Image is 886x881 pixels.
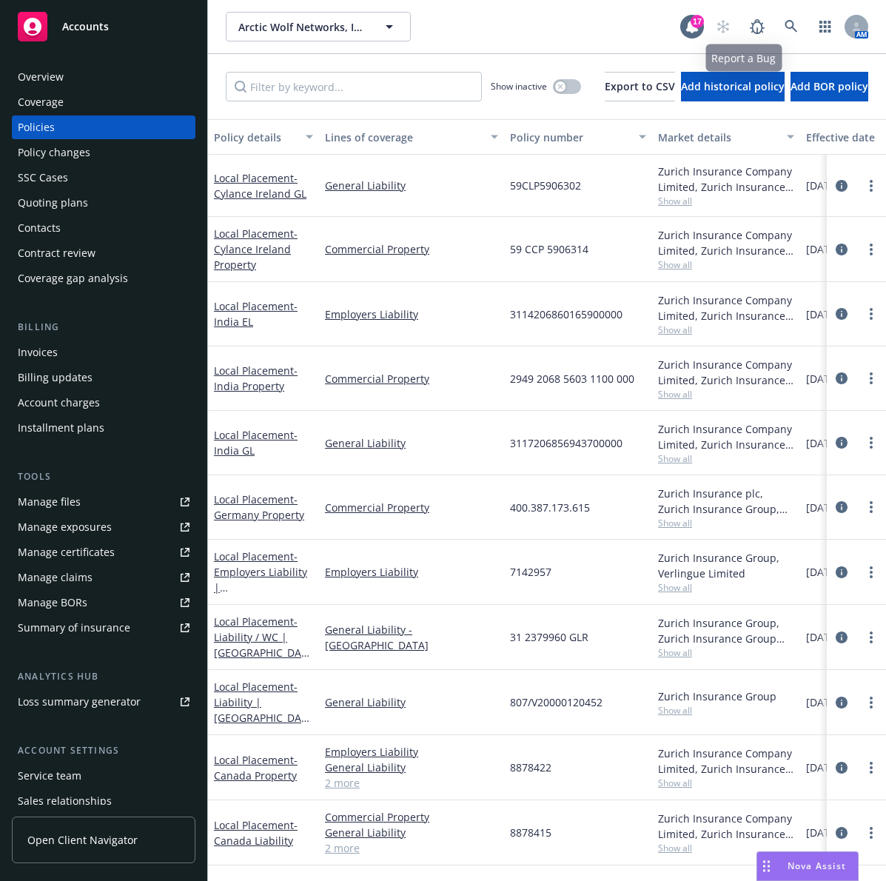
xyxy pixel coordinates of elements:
div: Invoices [18,341,58,364]
a: Local Placement [214,492,304,522]
div: Policy changes [18,141,90,164]
span: 3117206856943700000 [510,435,622,451]
a: circleInformation [833,177,850,195]
a: more [862,241,880,258]
div: Account charges [18,391,100,415]
span: - Germany Property [214,492,304,522]
div: Service team [18,764,81,788]
input: Filter by keyword... [226,72,482,101]
span: [DATE] [806,694,839,710]
div: Billing [12,320,195,335]
div: Zurich Insurance Group [658,689,794,704]
span: 400.387.173.615 [510,500,590,515]
a: Service team [12,764,195,788]
a: Local Placement [214,364,298,393]
a: Switch app [811,12,840,41]
span: Nova Assist [788,860,846,872]
a: more [862,629,880,646]
a: Report a Bug [742,12,772,41]
a: General Liability [325,760,498,775]
span: 59 CCP 5906314 [510,241,588,257]
a: General Liability - [GEOGRAPHIC_DATA] [325,622,498,653]
a: Contacts [12,216,195,240]
a: Local Placement [214,171,306,201]
span: 59CLP5906302 [510,178,581,193]
a: Local Placement [214,680,307,740]
a: Manage certificates [12,540,195,564]
a: Local Placement [214,428,298,458]
a: Local Placement [214,753,298,783]
div: Manage certificates [18,540,115,564]
div: Policy number [510,130,630,145]
a: circleInformation [833,629,850,646]
span: [DATE] [806,760,839,775]
a: Contract review [12,241,195,265]
span: [DATE] [806,371,839,386]
a: more [862,563,880,581]
a: Overview [12,65,195,89]
a: Local Placement [214,299,298,329]
span: - India EL [214,299,298,329]
span: [DATE] [806,178,839,193]
span: [DATE] [806,241,839,257]
div: Analytics hub [12,669,195,684]
span: Show all [658,704,794,717]
a: Local Placement [214,614,307,675]
a: Coverage [12,90,195,114]
div: Manage claims [18,566,93,589]
a: Installment plans [12,416,195,440]
a: Invoices [12,341,195,364]
div: Billing updates [18,366,93,389]
span: Manage exposures [12,515,195,539]
a: Local Placement [214,227,298,272]
div: Contacts [18,216,61,240]
div: Zurich Insurance Group, Verlingue Limited [658,550,794,581]
a: Employers Liability [325,306,498,322]
span: 3114206860165900000 [510,306,622,322]
div: Overview [18,65,64,89]
a: Loss summary generator [12,690,195,714]
a: circleInformation [833,434,850,452]
span: Show all [658,646,794,659]
span: [DATE] [806,500,839,515]
div: Manage files [18,490,81,514]
div: Drag to move [757,852,776,880]
a: Start snowing [708,12,738,41]
button: Add BOR policy [791,72,868,101]
a: more [862,177,880,195]
span: 7142957 [510,564,551,580]
a: more [862,434,880,452]
a: Accounts [12,6,195,47]
a: General Liability [325,178,498,193]
a: circleInformation [833,694,850,711]
a: Manage claims [12,566,195,589]
div: Coverage [18,90,64,114]
div: Zurich Insurance Company Limited, Zurich Insurance Group [658,421,794,452]
a: Local Placement [214,549,307,626]
div: Manage exposures [18,515,112,539]
div: Zurich Insurance Group, Zurich Insurance Group (International) [658,615,794,646]
span: [DATE] [806,629,839,645]
div: Account settings [12,743,195,758]
span: - India GL [214,428,298,458]
div: Lines of coverage [325,130,482,145]
div: Sales relationships [18,789,112,813]
a: Billing updates [12,366,195,389]
span: Show all [658,324,794,336]
span: 2949 2068 5603 1100 000 [510,371,634,386]
a: more [862,369,880,387]
div: Zurich Insurance plc, Zurich Insurance Group, Zurich Insurance Group (International) [658,486,794,517]
a: Employers Liability [325,744,498,760]
span: Show all [658,581,794,594]
a: Manage BORs [12,591,195,614]
span: [DATE] [806,435,839,451]
a: 2 more [325,775,498,791]
div: Zurich Insurance Company Limited, Zurich Insurance Group [658,357,794,388]
a: Manage files [12,490,195,514]
a: more [862,759,880,777]
div: Loss summary generator [18,690,141,714]
span: - Canada Property [214,753,298,783]
a: General Liability [325,825,498,840]
div: SSC Cases [18,166,68,190]
a: Search [776,12,806,41]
